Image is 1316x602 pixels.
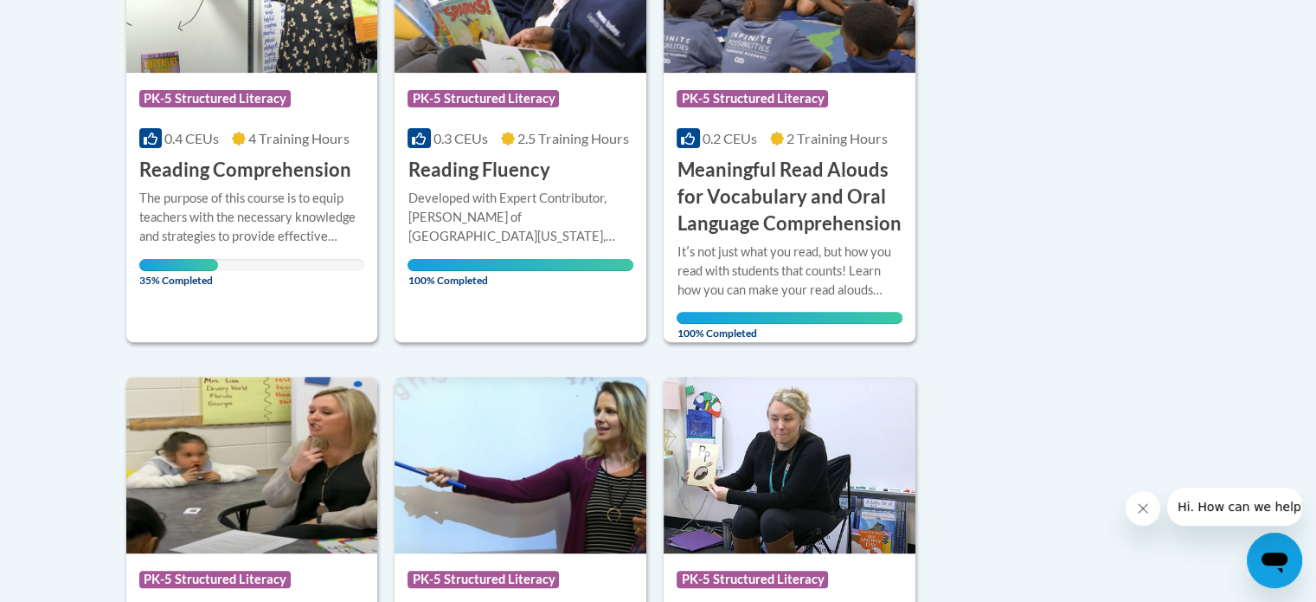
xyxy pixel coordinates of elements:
[1126,491,1160,526] iframe: Close message
[139,189,365,246] div: The purpose of this course is to equip teachers with the necessary knowledge and strategies to pr...
[664,377,915,553] img: Course Logo
[248,130,350,146] span: 4 Training Hours
[408,157,549,184] h3: Reading Fluency
[395,377,646,553] img: Course Logo
[1167,488,1302,526] iframe: Message from company
[139,157,351,184] h3: Reading Comprehension
[677,571,828,588] span: PK-5 Structured Literacy
[677,312,902,340] span: 100% Completed
[517,130,629,146] span: 2.5 Training Hours
[677,243,902,300] div: Itʹs not just what you read, but how you read with students that counts! Learn how you can make y...
[126,377,378,553] img: Course Logo
[408,90,559,107] span: PK-5 Structured Literacy
[786,130,888,146] span: 2 Training Hours
[433,130,488,146] span: 0.3 CEUs
[164,130,219,146] span: 0.4 CEUs
[677,312,902,324] div: Your progress
[408,259,633,287] span: 100% Completed
[139,259,218,271] div: Your progress
[139,571,291,588] span: PK-5 Structured Literacy
[10,12,140,26] span: Hi. How can we help?
[408,259,633,271] div: Your progress
[139,90,291,107] span: PK-5 Structured Literacy
[677,90,828,107] span: PK-5 Structured Literacy
[408,189,633,246] div: Developed with Expert Contributor, [PERSON_NAME] of [GEOGRAPHIC_DATA][US_STATE], [GEOGRAPHIC_DATA...
[677,157,902,236] h3: Meaningful Read Alouds for Vocabulary and Oral Language Comprehension
[1247,533,1302,588] iframe: Button to launch messaging window
[139,259,218,287] span: 35% Completed
[408,571,559,588] span: PK-5 Structured Literacy
[703,130,757,146] span: 0.2 CEUs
